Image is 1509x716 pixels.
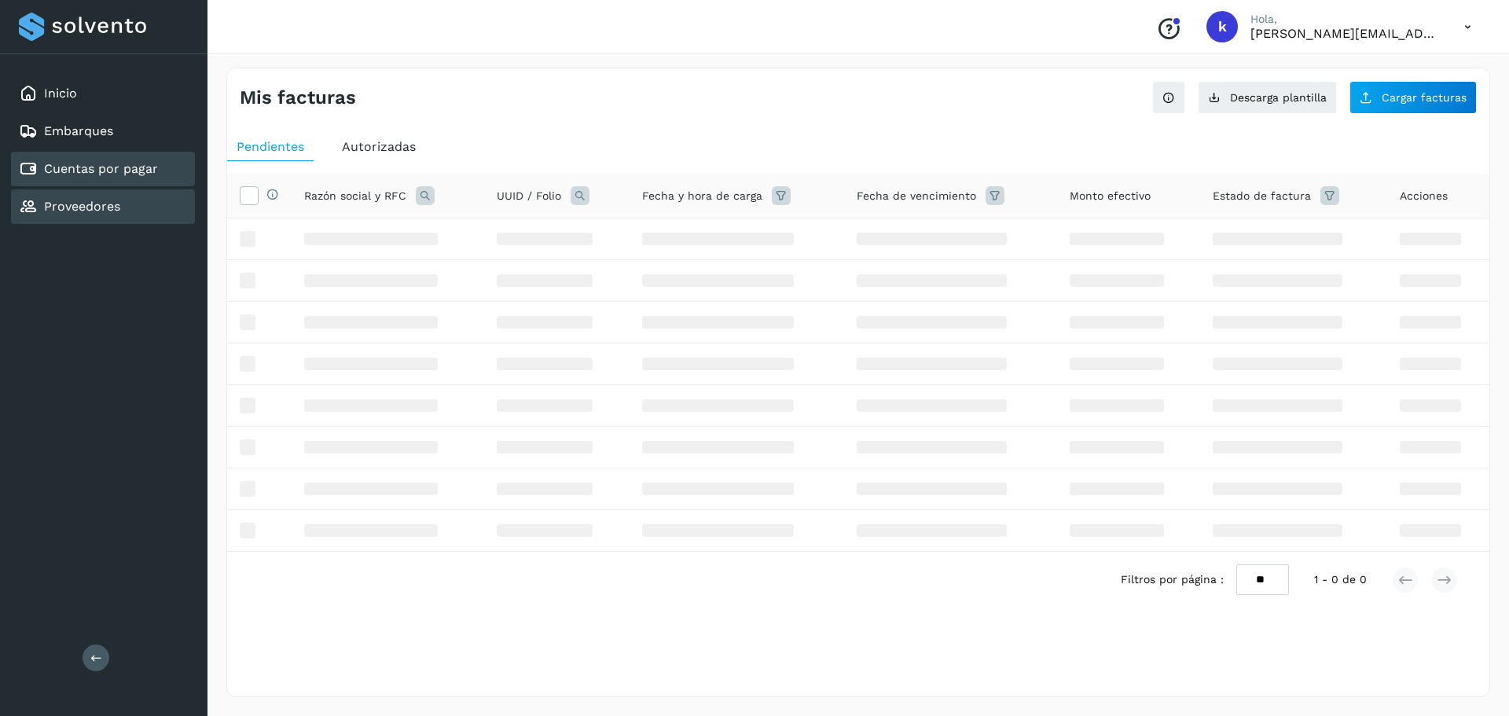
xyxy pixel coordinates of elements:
span: Filtros por página : [1121,571,1224,588]
span: Monto efectivo [1070,188,1151,204]
span: Pendientes [237,139,304,154]
div: Cuentas por pagar [11,152,195,186]
a: Embarques [44,123,113,138]
button: Descarga plantilla [1198,81,1337,114]
span: Autorizadas [342,139,416,154]
span: Estado de factura [1213,188,1311,204]
span: Fecha de vencimiento [857,188,976,204]
a: Proveedores [44,199,120,214]
button: Cargar facturas [1349,81,1477,114]
a: Inicio [44,86,77,101]
span: Fecha y hora de carga [642,188,762,204]
h4: Mis facturas [240,86,356,109]
span: 1 - 0 de 0 [1314,571,1367,588]
span: UUID / Folio [497,188,561,204]
a: Cuentas por pagar [44,161,158,176]
span: Descarga plantilla [1230,92,1327,103]
span: Razón social y RFC [304,188,406,204]
span: Acciones [1400,188,1448,204]
div: Embarques [11,114,195,149]
p: karen.saucedo@53cargo.com [1250,26,1439,41]
p: Hola, [1250,13,1439,26]
div: Inicio [11,76,195,111]
div: Proveedores [11,189,195,224]
span: Cargar facturas [1382,92,1467,103]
